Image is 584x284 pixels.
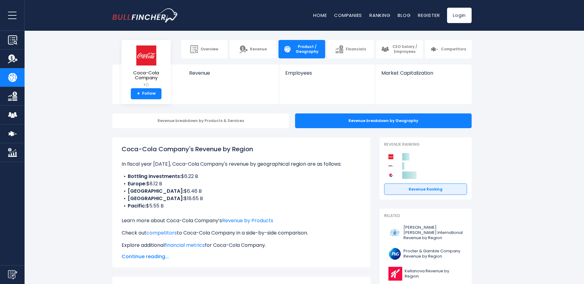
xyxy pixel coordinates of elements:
[127,70,166,81] span: Coca-Cola Company
[334,12,362,18] a: Companies
[201,47,218,52] span: Overview
[387,172,395,179] img: PepsiCo competitors logo
[403,225,463,241] span: [PERSON_NAME] [PERSON_NAME] International Revenue by Region
[388,267,403,281] img: K logo
[122,229,361,237] p: Check out to Coca-Cola Company in a side-by-side comparison.
[447,8,472,23] a: Login
[278,40,325,58] a: Product / Geography
[279,65,375,86] a: Employees
[122,144,361,154] h1: Coca-Cola Company's Revenue by Region
[418,12,440,18] a: Register
[384,183,467,195] a: Revenue Ranking
[346,47,366,52] span: Financials
[387,162,395,170] img: Keurig Dr Pepper competitors logo
[405,269,463,279] span: Kellanova Revenue by Region
[384,223,467,242] a: [PERSON_NAME] [PERSON_NAME] International Revenue by Region
[295,113,472,128] div: Revenue breakdown by Geography
[391,44,418,54] span: CEO Salary / Employees
[112,8,178,22] img: bullfincher logo
[128,180,146,187] b: Europe:
[285,70,368,76] span: Employees
[384,142,467,147] p: Revenue Ranking
[425,40,472,58] a: Competitors
[122,253,361,260] span: Continue reading...
[384,245,467,262] a: Procter & Gamble Company Revenue by Region
[165,242,205,249] a: financial metrics
[112,8,178,22] a: Go to homepage
[131,88,162,99] a: +Follow
[112,113,289,128] div: Revenue breakdown by Products & Services
[388,247,402,261] img: PG logo
[387,153,395,160] img: Coca-Cola Company competitors logo
[126,45,166,88] a: Coca-Cola Company KO
[127,82,166,88] small: KO
[369,12,390,18] a: Ranking
[128,202,146,209] b: Pacific:
[398,12,411,18] a: Blog
[388,226,402,240] img: PM logo
[122,180,361,187] li: $8.12 B
[441,47,466,52] span: Competitors
[327,40,374,58] a: Financials
[128,187,184,195] b: [GEOGRAPHIC_DATA]:
[122,195,361,202] li: $18.65 B
[183,65,279,86] a: Revenue
[122,242,361,249] p: Explore additional for Coca-Cola Company.
[230,40,276,58] a: Revenue
[122,173,361,180] li: $6.22 B
[384,265,467,282] a: Kellanova Revenue by Region
[376,40,423,58] a: CEO Salary / Employees
[122,202,361,210] li: $5.55 B
[375,65,471,86] a: Market Capitalization
[146,229,177,236] a: competitors
[381,70,465,76] span: Market Capitalization
[313,12,327,18] a: Home
[403,249,463,259] span: Procter & Gamble Company Revenue by Region
[128,195,184,202] b: [GEOGRAPHIC_DATA]:
[122,160,361,168] p: In fiscal year [DATE], Coca-Cola Company's revenue by geographical region are as follows:
[384,213,467,219] p: Related
[122,217,361,224] p: Learn more about Coca-Cola Company’s
[137,91,140,97] strong: +
[250,47,267,52] span: Revenue
[181,40,228,58] a: Overview
[294,44,320,54] span: Product / Geography
[222,217,273,224] a: Revenue by Products
[189,70,273,76] span: Revenue
[128,173,181,180] b: Bottling investments:
[122,187,361,195] li: $6.46 B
